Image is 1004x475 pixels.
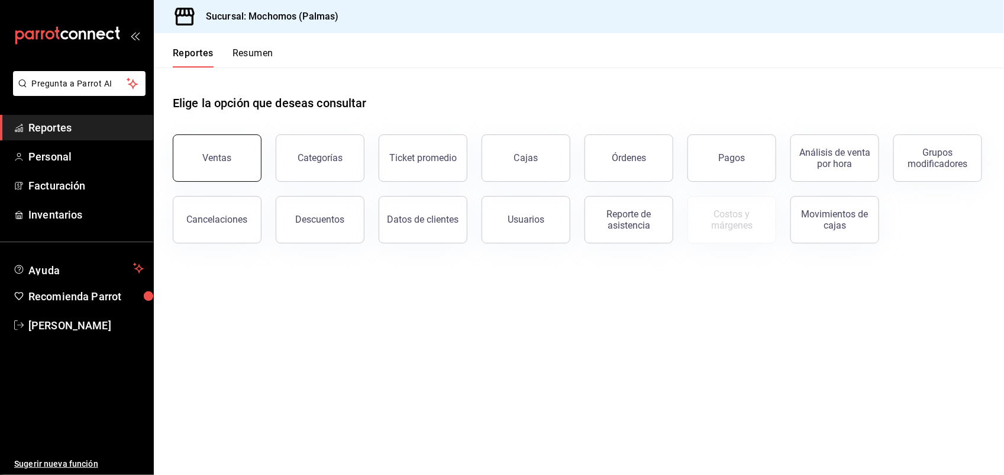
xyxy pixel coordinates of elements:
span: [PERSON_NAME] [28,317,144,333]
div: Movimientos de cajas [798,208,871,231]
h3: Sucursal: Mochomos (Palmas) [196,9,339,24]
a: Cajas [482,134,570,182]
div: Cancelaciones [187,214,248,225]
button: Ventas [173,134,262,182]
div: Grupos modificadores [901,147,974,169]
div: Ventas [203,152,232,163]
button: Cancelaciones [173,196,262,243]
span: Reportes [28,120,144,136]
button: Datos de clientes [379,196,467,243]
button: Resumen [233,47,273,68]
span: Pregunta a Parrot AI [32,78,127,90]
button: Grupos modificadores [893,134,982,182]
span: Facturación [28,178,144,194]
span: Personal [28,149,144,165]
span: Recomienda Parrot [28,288,144,304]
div: Categorías [298,152,343,163]
span: Sugerir nueva función [14,458,144,470]
button: Movimientos de cajas [790,196,879,243]
button: Ticket promedio [379,134,467,182]
a: Pregunta a Parrot AI [8,86,146,98]
button: Descuentos [276,196,364,243]
div: Datos de clientes [388,214,459,225]
div: Análisis de venta por hora [798,147,871,169]
button: Análisis de venta por hora [790,134,879,182]
button: Categorías [276,134,364,182]
button: Reportes [173,47,214,68]
div: Reporte de asistencia [592,208,666,231]
div: navigation tabs [173,47,273,68]
div: Descuentos [296,214,345,225]
button: Contrata inventarios para ver este reporte [687,196,776,243]
span: Ayuda [28,261,128,275]
button: Pagos [687,134,776,182]
div: Usuarios [508,214,544,225]
button: open_drawer_menu [130,31,140,40]
div: Pagos [719,152,745,163]
div: Costos y márgenes [695,208,769,231]
button: Usuarios [482,196,570,243]
button: Reporte de asistencia [585,196,673,243]
div: Ticket promedio [389,152,457,163]
div: Cajas [514,151,538,165]
h1: Elige la opción que deseas consultar [173,94,367,112]
span: Inventarios [28,207,144,223]
div: Órdenes [612,152,646,163]
button: Órdenes [585,134,673,182]
button: Pregunta a Parrot AI [13,71,146,96]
